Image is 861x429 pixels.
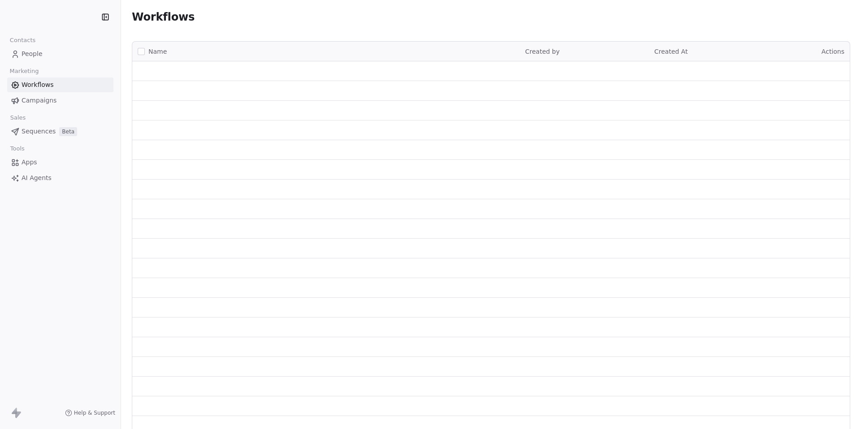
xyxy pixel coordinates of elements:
span: Actions [822,48,844,55]
span: Workflows [132,11,195,23]
a: AI Agents [7,171,113,185]
a: People [7,47,113,61]
span: Sales [6,111,30,124]
span: Sequences [22,127,56,136]
span: Apps [22,158,37,167]
span: Tools [6,142,28,155]
span: Created by [525,48,560,55]
span: Marketing [6,64,43,78]
a: Campaigns [7,93,113,108]
a: Apps [7,155,113,170]
span: Contacts [6,34,39,47]
span: Workflows [22,80,54,90]
a: Help & Support [65,409,115,416]
span: Help & Support [74,409,115,416]
span: AI Agents [22,173,52,183]
span: Created At [654,48,688,55]
a: SequencesBeta [7,124,113,139]
span: Campaigns [22,96,57,105]
a: Workflows [7,77,113,92]
span: Beta [59,127,77,136]
span: Name [148,47,167,56]
span: People [22,49,43,59]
